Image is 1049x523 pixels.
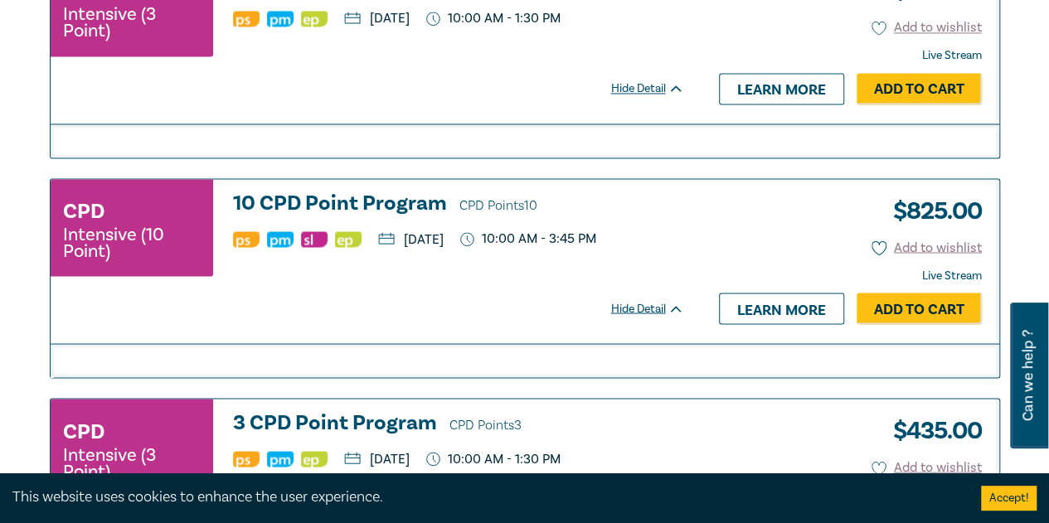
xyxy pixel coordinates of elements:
[267,231,294,247] img: Practice Management & Business Skills
[344,452,410,465] p: [DATE]
[881,411,982,449] h3: $ 435.00
[267,451,294,467] img: Practice Management & Business Skills
[267,11,294,27] img: Practice Management & Business Skills
[719,73,844,104] a: Learn more
[63,225,201,259] small: Intensive (10 Point)
[881,191,982,230] h3: $ 825.00
[872,238,982,257] button: Add to wishlist
[233,191,684,216] a: 10 CPD Point Program CPD Points10
[922,268,982,283] strong: Live Stream
[301,451,328,467] img: Ethics & Professional Responsibility
[63,416,104,446] h3: CPD
[611,300,702,317] div: Hide Detail
[981,486,1037,511] button: Accept cookies
[233,231,260,247] img: Professional Skills
[611,80,702,97] div: Hide Detail
[426,451,561,467] p: 10:00 AM - 1:30 PM
[233,11,260,27] img: Professional Skills
[449,416,522,433] span: CPD Points 3
[459,196,537,213] span: CPD Points 10
[301,231,328,247] img: Substantive Law
[233,411,684,436] a: 3 CPD Point Program CPD Points3
[233,191,684,216] h3: 10 CPD Point Program
[63,196,104,225] h3: CPD
[344,12,410,25] p: [DATE]
[857,293,982,324] a: Add to Cart
[872,18,982,37] button: Add to wishlist
[233,451,260,467] img: Professional Skills
[1020,312,1036,438] span: Can we help ?
[857,73,982,104] a: Add to Cart
[719,293,844,324] a: Learn more
[872,458,982,477] button: Add to wishlist
[63,6,201,39] small: Intensive (3 Point)
[301,11,328,27] img: Ethics & Professional Responsibility
[63,446,201,479] small: Intensive (3 Point)
[460,230,596,246] p: 10:00 AM - 3:45 PM
[426,11,561,27] p: 10:00 AM - 1:30 PM
[378,232,444,245] p: [DATE]
[335,231,362,247] img: Ethics & Professional Responsibility
[233,411,684,436] h3: 3 CPD Point Program
[922,48,982,63] strong: Live Stream
[12,487,956,508] div: This website uses cookies to enhance the user experience.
